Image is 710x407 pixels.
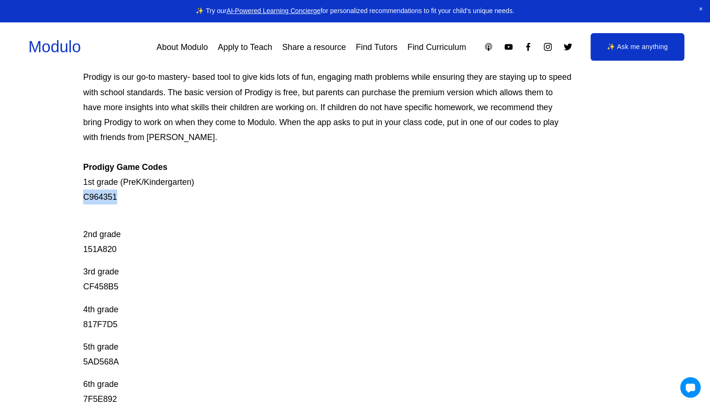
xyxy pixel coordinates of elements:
[356,39,397,56] a: Find Tutors
[83,212,572,257] p: 2nd grade 151A820
[28,38,81,56] a: Modulo
[226,7,320,14] a: AI-Powered Learning Concierge
[83,162,167,172] strong: Prodigy Game Codes
[83,302,572,332] p: 4th grade 817F7D5
[83,70,572,204] p: Prodigy is our go-to mastery- based tool to give kids lots of fun, engaging math problems while e...
[590,33,684,61] a: ✨ Ask me anything
[156,39,208,56] a: About Modulo
[83,339,572,369] p: 5th grade 5AD568A
[523,42,533,52] a: Facebook
[484,42,493,52] a: Apple Podcasts
[563,42,573,52] a: Twitter
[282,39,346,56] a: Share a resource
[504,42,513,52] a: YouTube
[218,39,273,56] a: Apply to Teach
[543,42,553,52] a: Instagram
[408,39,466,56] a: Find Curriculum
[83,264,572,294] p: 3rd grade CF458B5
[83,377,572,407] p: 6th grade 7F5E892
